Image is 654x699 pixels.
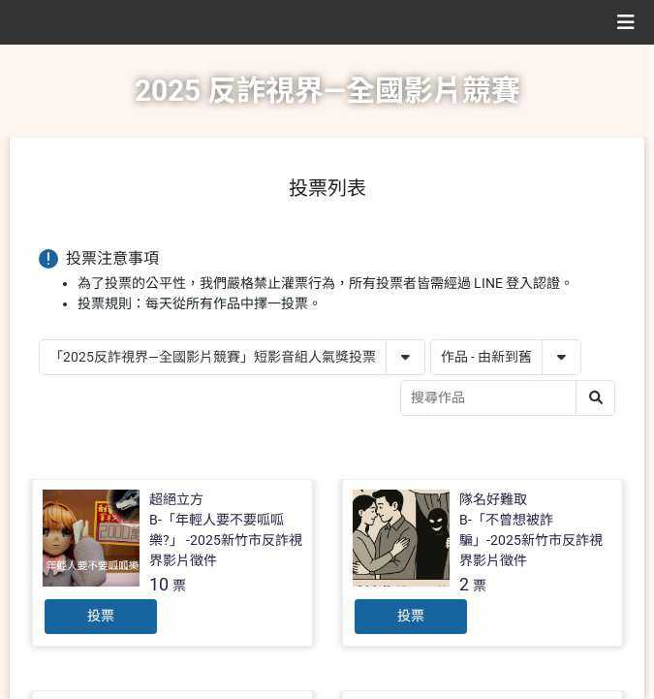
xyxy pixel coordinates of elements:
span: 票 [172,578,186,593]
input: 搜尋作品 [401,381,614,415]
span: 票 [473,578,486,593]
li: 為了投票的公平性，我們嚴格禁止灌票行為，所有投票者皆需經過 LINE 登入認證。 [78,273,615,294]
h1: 投票列表 [39,176,615,200]
h1: 2025 反詐視界—全國影片競賽 [135,45,520,138]
span: 投票注意事項 [66,249,159,268]
div: 超絕立方 [149,490,203,510]
span: 投票 [87,608,114,623]
span: 2 [459,574,469,594]
span: 投票 [397,608,424,623]
div: 隊名好難取 [459,490,527,510]
a: 超絕立方B-「年輕人要不要呱呱樂?」 -2025新竹市反詐視界影片徵件10票投票 [32,479,313,647]
div: B-「不曾想被詐騙」-2025新竹市反詐視界影片徵件 [459,510,612,571]
span: 10 [149,574,169,594]
div: B-「年輕人要不要呱呱樂?」 -2025新竹市反詐視界影片徵件 [149,510,302,571]
a: 隊名好難取B-「不曾想被詐騙」-2025新竹市反詐視界影片徵件2票投票 [342,479,623,647]
li: 投票規則：每天從所有作品中擇一投票。 [78,294,615,314]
